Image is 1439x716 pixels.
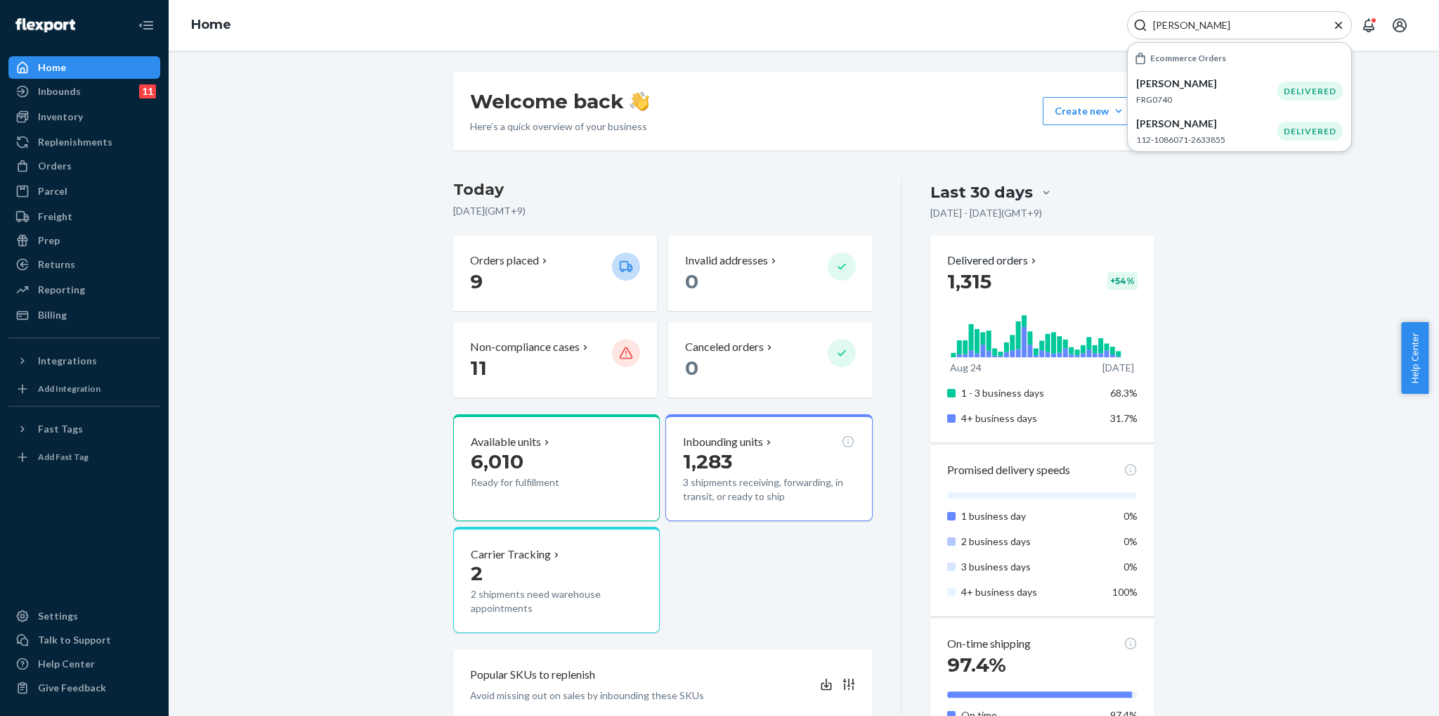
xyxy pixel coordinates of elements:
h1: Welcome back [470,89,649,114]
div: Inbounds [38,84,81,98]
div: DELIVERED [1277,82,1343,101]
a: Prep [8,229,160,252]
p: FRG0740 [1136,94,1277,106]
button: Invalid addresses 0 [668,236,872,311]
p: Non-compliance cases [470,339,580,355]
div: 11 [139,84,156,98]
button: Non-compliance cases 11 [453,322,657,397]
span: 100% [1112,586,1138,598]
a: Settings [8,605,160,627]
p: 1 - 3 business days [961,386,1100,400]
p: [PERSON_NAME] [1136,77,1277,91]
p: Here’s a quick overview of your business [470,120,649,134]
p: [PERSON_NAME] [1136,117,1277,131]
a: Help Center [8,653,160,675]
div: Freight [38,210,72,224]
a: Inventory [8,106,160,128]
div: Reporting [38,283,85,297]
a: Replenishments [8,131,160,153]
ol: breadcrumbs [180,5,242,46]
span: 6,010 [471,449,523,473]
a: Add Fast Tag [8,446,160,468]
button: Open account menu [1386,11,1414,39]
p: [DATE] [1102,361,1134,375]
p: 1 business day [961,509,1100,523]
img: hand-wave emoji [630,91,649,111]
span: 11 [470,356,487,380]
a: Home [8,56,160,79]
span: 0% [1124,561,1138,573]
a: Freight [8,205,160,228]
p: Inbounding units [683,434,763,450]
span: 0% [1124,535,1138,547]
div: Home [38,60,66,75]
div: Settings [38,609,78,623]
div: Add Fast Tag [38,451,89,463]
button: Open notifications [1355,11,1383,39]
div: Fast Tags [38,422,83,436]
span: 2 [471,561,483,585]
div: Last 30 days [930,181,1033,203]
div: DELIVERED [1277,122,1343,141]
p: 3 shipments receiving, forwarding, in transit, or ready to ship [683,475,854,504]
div: Replenishments [38,135,112,149]
span: 97.4% [947,653,1006,677]
span: 0 [685,269,698,293]
div: Integrations [38,354,97,368]
p: Invalid addresses [685,252,768,269]
button: Close Navigation [132,11,160,39]
button: Inbounding units1,2833 shipments receiving, forwarding, in transit, or ready to ship [665,414,872,521]
div: Prep [38,234,60,248]
div: Add Integration [38,383,100,395]
a: Talk to Support [8,629,160,651]
p: [DATE] - [DATE] ( GMT+9 ) [930,206,1042,220]
span: 1,315 [947,269,991,293]
button: Carrier Tracking22 shipments need warehouse appointments [453,527,660,634]
button: Help Center [1401,322,1428,394]
span: 1,283 [683,449,732,473]
svg: Search Icon [1133,18,1147,32]
button: Available units6,010Ready for fulfillment [453,414,660,521]
p: 112-1086071-2633855 [1136,134,1277,146]
a: Inbounds11 [8,80,160,103]
p: 4+ business days [961,411,1100,426]
a: Returns [8,253,160,276]
a: Orders [8,155,160,177]
p: [DATE] ( GMT+9 ) [453,204,873,218]
img: Flexport logo [15,18,75,32]
p: Avoid missing out on sales by inbounding these SKUs [470,689,704,703]
p: Carrier Tracking [471,546,551,563]
button: Canceled orders 0 [668,322,872,397]
span: 0% [1124,510,1138,522]
button: Fast Tags [8,418,160,440]
a: Parcel [8,180,160,203]
span: 68.3% [1110,387,1138,399]
span: 0 [685,356,698,380]
div: Help Center [38,657,95,671]
button: Create new [1043,97,1138,125]
div: Billing [38,308,67,322]
a: Reporting [8,279,160,301]
input: Search Input [1147,18,1320,32]
div: Orders [38,159,72,173]
p: Available units [471,434,541,450]
p: Promised delivery speeds [947,462,1070,478]
div: Returns [38,257,75,271]
p: 3 business days [961,560,1100,574]
button: Integrations [8,350,160,372]
button: Close Search [1331,18,1346,33]
h6: Ecommerce Orders [1150,53,1226,63]
button: Orders placed 9 [453,236,657,311]
p: 2 business days [961,535,1100,549]
span: 9 [470,269,483,293]
p: Ready for fulfillment [471,475,601,490]
p: 2 shipments need warehouse appointments [471,587,642,615]
div: Parcel [38,184,67,198]
h3: Today [453,179,873,201]
a: Billing [8,304,160,326]
div: + 54 % [1107,272,1138,290]
span: 31.7% [1110,412,1138,424]
p: Delivered orders [947,252,1039,269]
a: Home [191,17,231,32]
